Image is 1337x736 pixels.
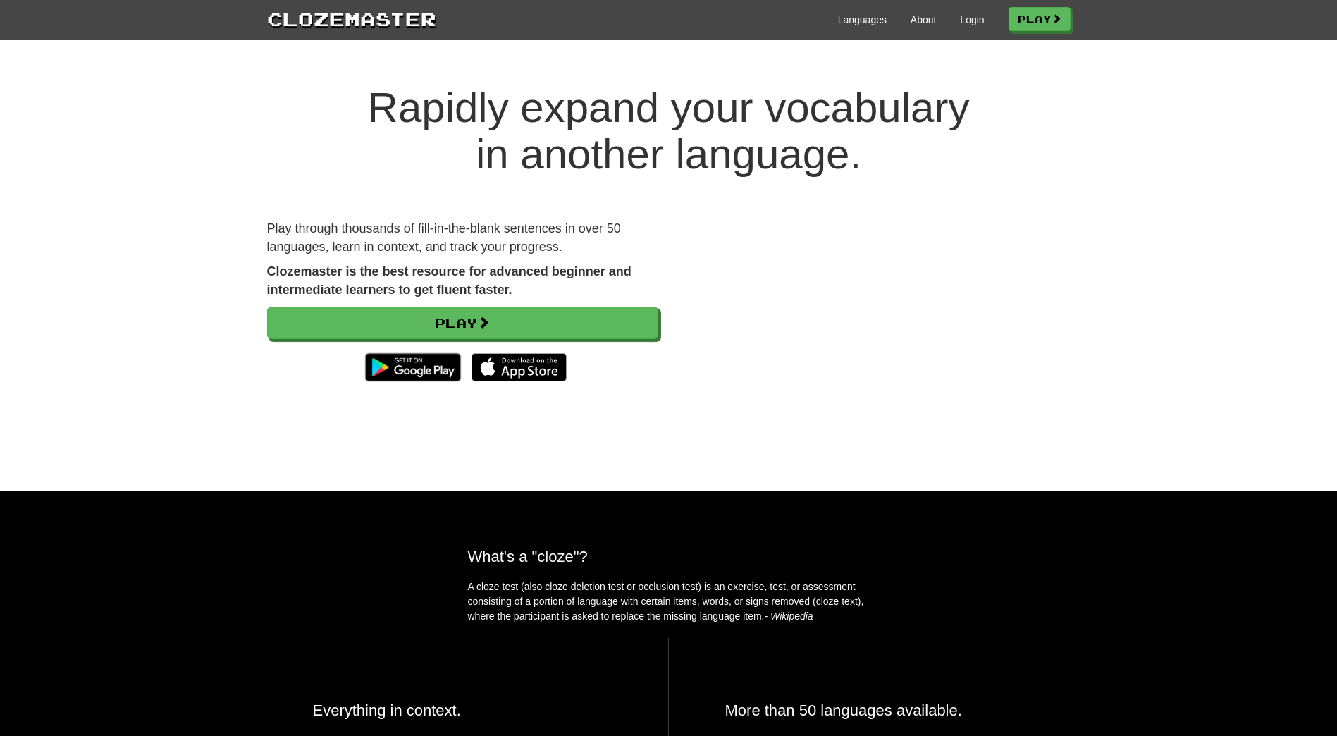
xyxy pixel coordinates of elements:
strong: Clozemaster is the best resource for advanced beginner and intermediate learners to get fluent fa... [267,264,631,297]
img: Download_on_the_App_Store_Badge_US-UK_135x40-25178aeef6eb6b83b96f5f2d004eda3bffbb37122de64afbaef7... [472,353,567,381]
em: - Wikipedia [765,611,813,622]
a: Login [960,13,984,27]
a: Languages [838,13,887,27]
img: Get it on Google Play [358,346,467,388]
a: Play [267,307,658,339]
h2: What's a "cloze"? [468,548,870,565]
p: A cloze test (also cloze deletion test or occlusion test) is an exercise, test, or assessment con... [468,579,870,624]
h2: Everything in context. [313,701,612,719]
h2: More than 50 languages available. [725,701,1025,719]
a: Play [1009,7,1071,31]
a: About [911,13,937,27]
p: Play through thousands of fill-in-the-blank sentences in over 50 languages, learn in context, and... [267,220,658,256]
a: Clozemaster [267,6,436,32]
